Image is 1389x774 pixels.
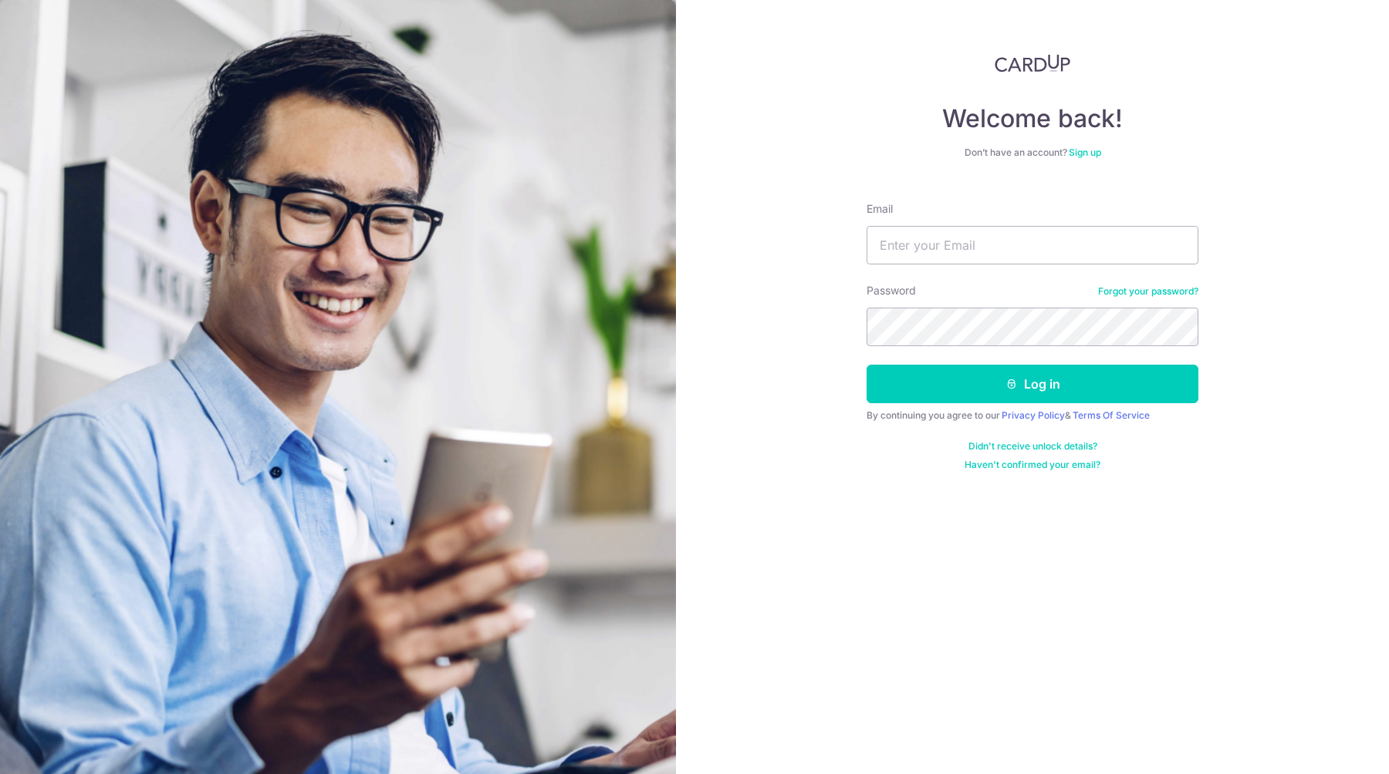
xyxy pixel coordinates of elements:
[1098,285,1198,298] a: Forgot your password?
[867,146,1198,159] div: Don’t have an account?
[1002,409,1065,421] a: Privacy Policy
[867,226,1198,264] input: Enter your Email
[867,365,1198,403] button: Log in
[995,54,1070,72] img: CardUp Logo
[1073,409,1150,421] a: Terms Of Service
[867,201,893,217] label: Email
[1069,146,1101,158] a: Sign up
[965,459,1100,471] a: Haven't confirmed your email?
[867,283,916,298] label: Password
[867,409,1198,422] div: By continuing you agree to our &
[968,440,1097,453] a: Didn't receive unlock details?
[867,103,1198,134] h4: Welcome back!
